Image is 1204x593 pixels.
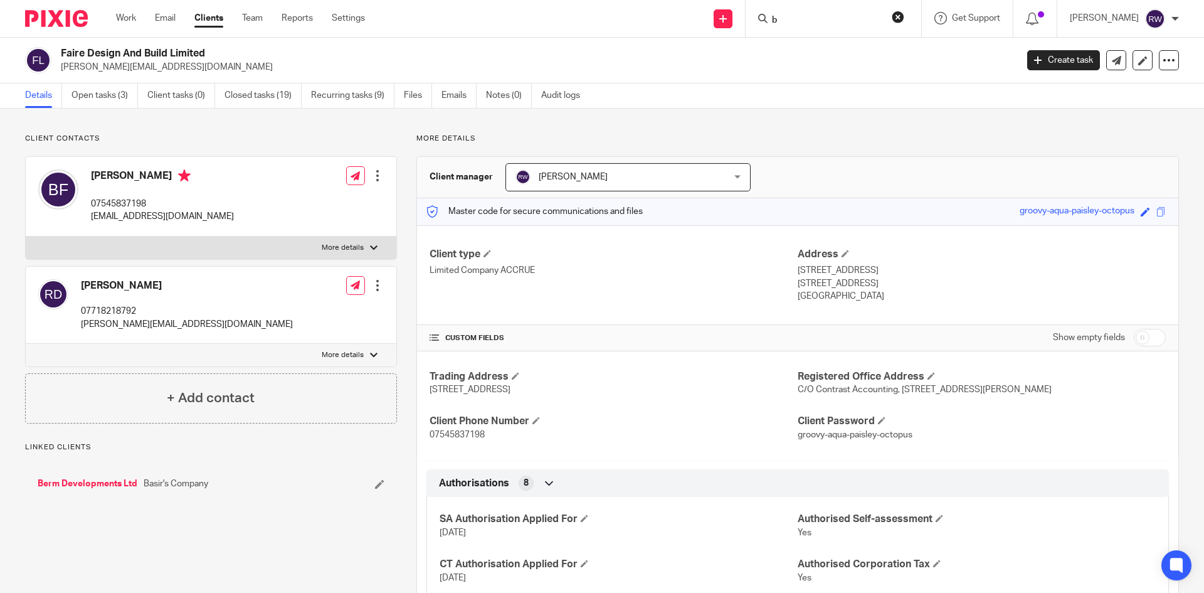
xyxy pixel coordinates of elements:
[61,47,819,60] h2: Faire Design And Build Limited
[430,264,798,277] p: Limited Company ACCRUE
[71,83,138,108] a: Open tasks (3)
[798,430,912,439] span: groovy-aqua-paisley-octopus
[952,14,1000,23] span: Get Support
[771,15,884,26] input: Search
[798,264,1166,277] p: [STREET_ADDRESS]
[541,83,589,108] a: Audit logs
[91,210,234,223] p: [EMAIL_ADDRESS][DOMAIN_NAME]
[539,173,608,181] span: [PERSON_NAME]
[81,318,293,331] p: [PERSON_NAME][EMAIL_ADDRESS][DOMAIN_NAME]
[430,385,510,394] span: [STREET_ADDRESS]
[311,83,394,108] a: Recurring tasks (9)
[38,279,68,309] img: svg%3E
[798,574,811,582] span: Yes
[167,388,255,408] h4: + Add contact
[798,277,1166,290] p: [STREET_ADDRESS]
[430,248,798,261] h4: Client type
[282,12,313,24] a: Reports
[1020,205,1134,219] div: groovy-aqua-paisley-octopus
[486,83,532,108] a: Notes (0)
[416,134,1179,144] p: More details
[441,83,477,108] a: Emails
[25,134,397,144] p: Client contacts
[242,12,263,24] a: Team
[322,350,364,360] p: More details
[81,305,293,318] p: 07718218792
[798,528,811,537] span: Yes
[38,478,137,490] a: Berm Developments Ltd
[430,415,798,428] h4: Client Phone Number
[426,205,643,218] p: Master code for secure communications and files
[798,290,1166,302] p: [GEOGRAPHIC_DATA]
[440,574,466,582] span: [DATE]
[155,12,176,24] a: Email
[798,248,1166,261] h4: Address
[439,477,509,490] span: Authorisations
[798,513,1156,526] h4: Authorised Self-assessment
[25,47,51,73] img: svg%3E
[224,83,302,108] a: Closed tasks (19)
[91,198,234,210] p: 07545837198
[25,442,397,452] p: Linked clients
[515,169,531,184] img: svg%3E
[332,12,365,24] a: Settings
[440,513,798,526] h4: SA Authorisation Applied For
[798,558,1156,571] h4: Authorised Corporation Tax
[25,83,62,108] a: Details
[147,83,215,108] a: Client tasks (0)
[798,370,1166,383] h4: Registered Office Address
[440,558,798,571] h4: CT Authorisation Applied For
[116,12,136,24] a: Work
[892,11,904,23] button: Clear
[178,169,191,182] i: Primary
[38,169,78,210] img: svg%3E
[322,243,364,253] p: More details
[798,385,1052,394] span: C/O Contrast Accounting, [STREET_ADDRESS][PERSON_NAME]
[194,12,223,24] a: Clients
[1053,331,1125,344] label: Show empty fields
[404,83,432,108] a: Files
[430,333,798,343] h4: CUSTOM FIELDS
[1027,50,1100,70] a: Create task
[81,279,293,292] h4: [PERSON_NAME]
[430,430,485,439] span: 07545837198
[798,415,1166,428] h4: Client Password
[1145,9,1165,29] img: svg%3E
[91,169,234,185] h4: [PERSON_NAME]
[144,478,208,490] span: Basir's Company
[61,61,1008,73] p: [PERSON_NAME][EMAIL_ADDRESS][DOMAIN_NAME]
[1070,12,1139,24] p: [PERSON_NAME]
[430,370,798,383] h4: Trading Address
[430,171,493,183] h3: Client manager
[440,528,466,537] span: [DATE]
[524,477,529,489] span: 8
[25,10,88,27] img: Pixie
